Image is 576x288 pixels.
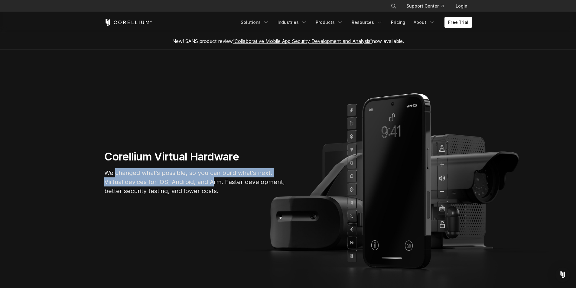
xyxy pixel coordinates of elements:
h1: Corellium Virtual Hardware [104,150,286,163]
div: Open Intercom Messenger [555,267,570,282]
span: New! SANS product review now available. [172,38,404,44]
a: Pricing [387,17,409,28]
a: Products [312,17,347,28]
a: Resources [348,17,386,28]
a: About [410,17,438,28]
a: Free Trial [444,17,472,28]
a: Support Center [402,1,448,11]
p: We changed what's possible, so you can build what's next. Virtual devices for iOS, Android, and A... [104,168,286,196]
button: Search [388,1,399,11]
div: Navigation Menu [237,17,472,28]
div: Navigation Menu [383,1,472,11]
a: Industries [274,17,311,28]
a: Login [451,1,472,11]
a: Solutions [237,17,273,28]
a: Corellium Home [104,19,152,26]
a: "Collaborative Mobile App Security Development and Analysis" [233,38,372,44]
